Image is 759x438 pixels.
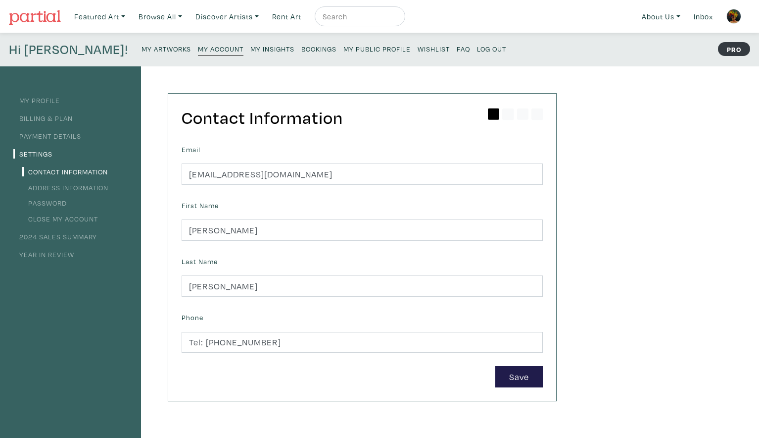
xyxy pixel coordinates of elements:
[718,42,750,56] strong: PRO
[457,44,470,54] small: FAQ
[418,44,450,54] small: Wishlist
[22,183,108,192] a: Address Information
[637,6,685,27] a: About Us
[22,198,67,208] a: Password
[13,232,97,241] a: 2024 Sales Summary
[477,42,506,55] a: Log Out
[726,9,741,24] img: phpThumb.php
[191,6,263,27] a: Discover Artists
[198,42,243,55] a: My Account
[301,42,336,55] a: Bookings
[182,256,218,267] label: Last Name
[182,107,543,128] h2: Contact Information
[22,214,98,223] a: Close My Account
[13,113,73,123] a: Billing & Plan
[182,200,219,211] label: First Name
[142,44,191,54] small: My Artworks
[70,6,130,27] a: Featured Art
[495,366,543,387] button: Save
[322,10,396,23] input: Search
[477,44,506,54] small: Log Out
[13,131,81,141] a: Payment Details
[22,167,108,176] a: Contact Information
[268,6,306,27] a: Rent Art
[182,312,203,323] label: Phone
[13,96,60,105] a: My Profile
[457,42,470,55] a: FAQ
[418,42,450,55] a: Wishlist
[9,42,128,57] h4: Hi [PERSON_NAME]!
[198,44,243,54] small: My Account
[13,149,52,159] a: Settings
[250,42,294,55] a: My Insights
[343,44,411,54] small: My Public Profile
[134,6,187,27] a: Browse All
[343,42,411,55] a: My Public Profile
[250,44,294,54] small: My Insights
[301,44,336,54] small: Bookings
[142,42,191,55] a: My Artworks
[13,250,74,259] a: Year in Review
[689,6,717,27] a: Inbox
[182,144,200,155] label: Email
